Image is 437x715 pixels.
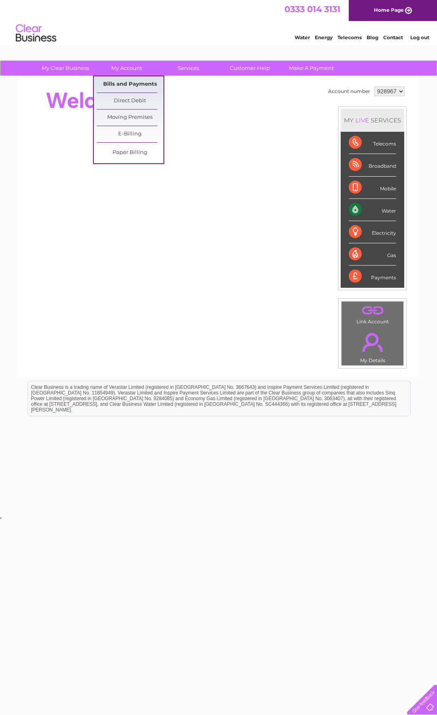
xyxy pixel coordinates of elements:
[28,4,410,39] div: Clear Business is a trading name of Verastar Limited (registered in [GEOGRAPHIC_DATA] No. 3667643...
[367,34,378,40] a: Blog
[278,61,345,76] a: Make A Payment
[341,326,404,366] td: My Details
[383,34,403,40] a: Contact
[349,177,396,199] div: Mobile
[349,132,396,154] div: Telecoms
[93,61,160,76] a: My Account
[315,34,333,40] a: Energy
[349,199,396,221] div: Water
[354,116,371,124] div: LIVE
[216,61,283,76] a: Customer Help
[349,243,396,266] div: Gas
[326,84,372,98] td: Account number
[341,109,404,132] div: MY SERVICES
[337,34,362,40] a: Telecoms
[341,301,404,327] td: Link Account
[349,221,396,243] div: Electricity
[295,34,310,40] a: Water
[284,4,340,14] a: 0333 014 3131
[32,61,99,76] a: My Clear Business
[97,76,163,93] a: Bills and Payments
[349,266,396,287] div: Payments
[344,304,401,318] a: .
[410,34,429,40] a: Log out
[155,61,222,76] a: Services
[97,93,163,109] a: Direct Debit
[349,154,396,176] div: Broadband
[344,328,401,356] a: .
[97,110,163,126] a: Moving Premises
[15,21,57,46] img: logo.png
[97,126,163,142] a: E-Billing
[97,145,163,161] a: Paper Billing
